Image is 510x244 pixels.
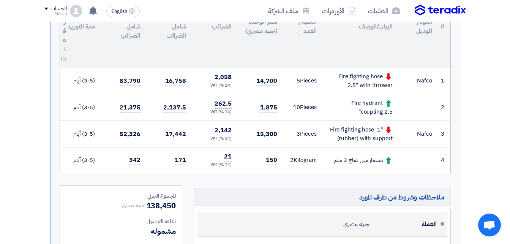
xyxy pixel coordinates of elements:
a: ملف الشركة [262,2,316,20]
td: 2 [438,94,450,121]
div: Fire fighting hose 1" (rubber) with support [329,125,393,143]
span: 171 [175,155,186,165]
span: 16,758 [165,76,186,86]
span: English [111,9,127,14]
div: (14 %) VAT [198,162,232,168]
span: 150 [266,155,277,165]
div: (14 %) VAT [198,109,232,116]
span: 2 [290,156,294,164]
span: مشموله [151,225,175,237]
td: Pieces [283,68,323,94]
td: (3-5) أيام [62,147,101,173]
span: 10 [293,103,300,111]
img: profile_test.png [70,5,82,17]
div: جنيه مصري [343,217,369,231]
td: (3-5) أيام [62,94,101,121]
span: 138,450 [147,200,176,211]
a: الأوردرات [316,2,362,20]
td: (3-5) أيام [62,121,101,147]
span: 3 [297,130,300,138]
div: Fire fighting hose 2.5" with thrower [329,72,393,89]
span: 14,700 [256,76,277,86]
span: 2,058 [215,73,232,82]
div: Mosad [44,12,67,16]
span: 262.5 [215,99,232,109]
td: Pieces [283,94,323,121]
span: 2,142 [215,126,232,135]
span: 17,442 [165,130,186,139]
td: Pieces [283,121,323,147]
span: 83,790 [120,76,140,86]
div: Fire hydrant coupling 2.5" [329,99,393,116]
div: المجموع الجزئي [66,192,176,200]
a: الطلبات [362,2,406,20]
span: 15,300 [256,130,277,139]
div: Open chat [478,214,501,236]
div: (14 %) VAT [198,136,232,142]
img: Teradix logo [415,5,466,16]
h5: ملاحظات وشروط من طرف المورد [194,189,451,206]
div: مسمار سن صاج 3 سم [329,156,393,165]
div: العملة [376,215,437,233]
span: 342 [129,155,141,165]
span: 5 [297,76,300,85]
button: English [106,5,140,17]
span: 21,375 [120,103,140,112]
td: Nafco [399,121,438,147]
span: 21 [224,152,232,162]
td: 1 [438,68,450,94]
td: 4 [438,147,450,173]
td: Nafco [399,68,438,94]
span: 1,875 [260,103,277,112]
span: 2,137.5 [163,103,186,112]
td: 3 [438,121,450,147]
span: 52,326 [120,130,140,139]
div: الحساب [51,6,67,12]
td: (3-5) أيام [62,68,101,94]
div: (14 %) VAT [198,82,232,89]
span: جنيه مصري [122,201,145,209]
td: Kilogram [283,147,323,173]
div: تكلفه التوصيل [66,217,176,225]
